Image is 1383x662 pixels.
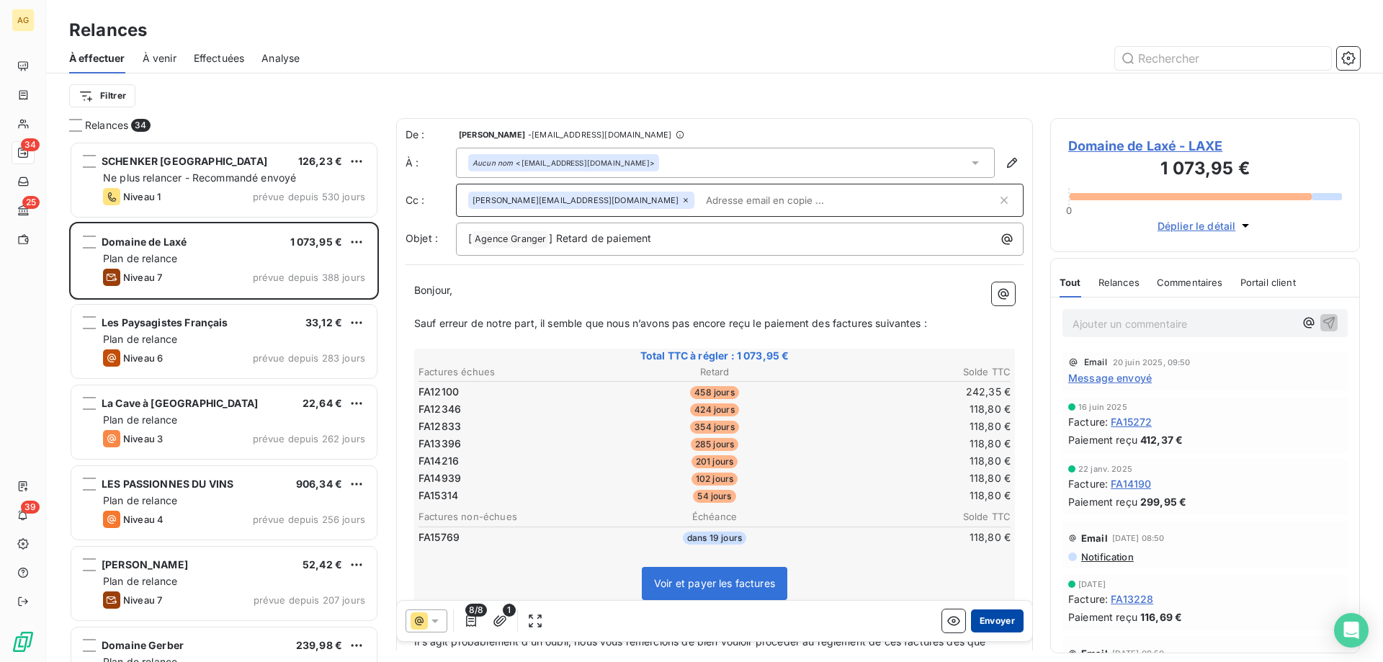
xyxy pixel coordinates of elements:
[459,130,525,139] span: [PERSON_NAME]
[1084,358,1107,367] span: Email
[254,594,365,606] span: prévue depuis 207 jours
[1157,277,1223,288] span: Commentaires
[815,509,1011,524] th: Solde TTC
[103,171,296,184] span: Ne plus relancer - Recommandé envoyé
[253,352,365,364] span: prévue depuis 283 jours
[815,529,1011,545] td: 118,80 €
[290,236,343,248] span: 1 073,95 €
[1068,432,1137,447] span: Paiement reçu
[1078,403,1127,411] span: 16 juin 2025
[1078,465,1132,473] span: 22 janv. 2025
[1081,532,1108,544] span: Email
[683,532,746,545] span: dans 19 jours
[1068,494,1137,509] span: Paiement reçu
[1060,277,1081,288] span: Tout
[1113,358,1191,367] span: 20 juin 2025, 09:50
[465,604,487,617] span: 8/8
[418,529,614,545] td: FA15769
[419,454,459,468] span: FA14216
[418,509,614,524] th: Factures non-échues
[691,438,738,451] span: 285 jours
[815,419,1011,434] td: 118,80 €
[298,155,342,167] span: 126,23 €
[473,196,679,205] span: [PERSON_NAME][EMAIL_ADDRESS][DOMAIN_NAME]
[654,577,775,589] span: Voir et payer les factures
[103,494,177,506] span: Plan de relance
[1078,580,1106,589] span: [DATE]
[1334,613,1369,648] div: Open Intercom Messenger
[690,421,738,434] span: 354 jours
[1140,609,1182,625] span: 116,69 €
[1153,218,1258,234] button: Déplier le détail
[1068,476,1108,491] span: Facture :
[1140,494,1186,509] span: 299,95 €
[102,478,233,490] span: LES PASSIONNES DU VINS
[102,316,228,328] span: Les Paysagistes Français
[406,156,456,170] label: À :
[971,609,1024,632] button: Envoyer
[131,119,150,132] span: 34
[22,196,40,209] span: 25
[503,604,516,617] span: 1
[414,317,927,329] span: Sauf erreur de notre part, il semble que nous n’avons pas encore reçu le paiement des factures su...
[123,272,162,283] span: Niveau 7
[419,437,461,451] span: FA13396
[473,231,548,248] span: Agence Granger
[616,364,813,380] th: Retard
[690,403,738,416] span: 424 jours
[815,364,1011,380] th: Solde TTC
[1112,649,1165,658] span: [DATE] 09:50
[253,433,365,444] span: prévue depuis 262 jours
[406,128,456,142] span: De :
[1111,591,1153,607] span: FA13228
[85,118,128,133] span: Relances
[69,51,125,66] span: À effectuer
[549,232,651,244] span: ] Retard de paiement
[528,130,671,139] span: - [EMAIL_ADDRESS][DOMAIN_NAME]
[693,490,735,503] span: 54 jours
[1068,370,1152,385] span: Message envoyé
[123,191,161,202] span: Niveau 1
[1112,534,1165,542] span: [DATE] 08:50
[123,352,163,364] span: Niveau 6
[690,386,738,399] span: 458 jours
[1081,648,1108,659] span: Email
[815,436,1011,452] td: 118,80 €
[691,473,738,486] span: 102 jours
[296,478,342,490] span: 906,34 €
[468,232,472,244] span: [
[616,509,813,524] th: Échéance
[103,252,177,264] span: Plan de relance
[21,138,40,151] span: 34
[1068,414,1108,429] span: Facture :
[1158,218,1236,233] span: Déplier le détail
[1068,591,1108,607] span: Facture :
[123,594,162,606] span: Niveau 7
[1068,156,1342,184] h3: 1 073,95 €
[103,333,177,345] span: Plan de relance
[1240,277,1296,288] span: Portail client
[69,141,379,662] div: grid
[1111,414,1152,429] span: FA15272
[102,639,184,651] span: Domaine Gerber
[253,514,365,525] span: prévue depuis 256 jours
[21,501,40,514] span: 39
[1068,136,1342,156] span: Domaine de Laxé - LAXE
[419,402,461,416] span: FA12346
[69,84,135,107] button: Filtrer
[253,191,365,202] span: prévue depuis 530 jours
[143,51,176,66] span: À venir
[1111,476,1151,491] span: FA14190
[1068,609,1137,625] span: Paiement reçu
[102,558,188,571] span: [PERSON_NAME]
[418,364,614,380] th: Factures échues
[419,488,458,503] span: FA15314
[419,419,461,434] span: FA12833
[303,397,342,409] span: 22,64 €
[103,413,177,426] span: Plan de relance
[253,272,365,283] span: prévue depuis 388 jours
[1098,277,1140,288] span: Relances
[815,453,1011,469] td: 118,80 €
[12,630,35,653] img: Logo LeanPay
[1066,205,1072,216] span: 0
